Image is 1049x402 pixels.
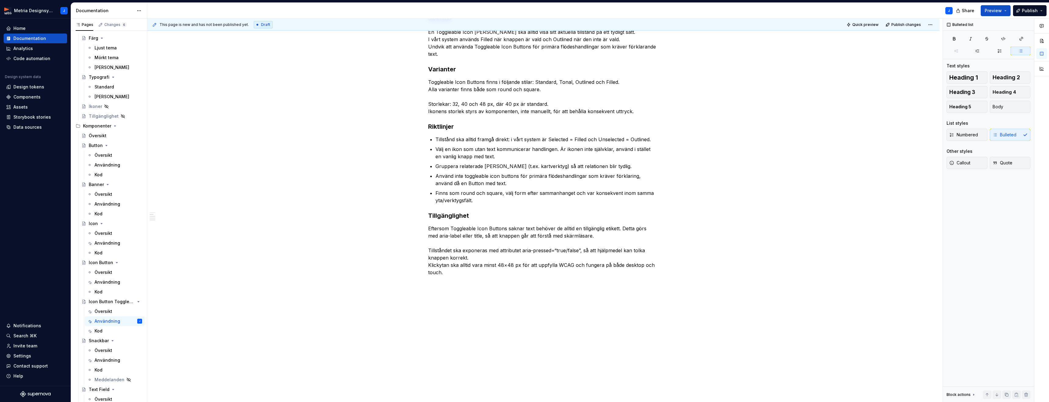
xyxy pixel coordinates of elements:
div: List styles [947,120,968,126]
div: Changes [104,22,127,27]
p: En Toggleable Icon [PERSON_NAME] ska alltid visa sitt aktuella tillstånd på ett tydligt sätt. I v... [428,28,659,58]
button: Notifications [4,321,67,331]
div: Pages [76,22,93,27]
span: Callout [949,160,970,166]
span: Numbered [949,132,978,138]
a: Användning [85,238,145,248]
span: Heading 3 [949,89,975,95]
a: Settings [4,351,67,361]
a: Användning [85,160,145,170]
div: Användning [95,240,120,246]
p: Eftersom Toggleable Icon Buttons saknar text behöver de alltid en tillgänglig etikett. Detta görs... [428,225,659,276]
div: Användning [95,357,120,363]
div: Banner [89,181,104,188]
a: Documentation [4,34,67,43]
a: Tillgänglighet [79,111,145,121]
div: Översikt [95,269,112,275]
div: Search ⌘K [13,333,37,339]
div: Användning [95,162,120,168]
button: Heading 3 [947,86,987,98]
p: Välj en ikon som utan text kommunicerar handlingen. Är ikonen inte självklar, använd i stället en... [435,145,659,160]
h3: Tillgänglighet [428,211,659,220]
span: Publish changes [891,22,921,27]
span: 6 [122,22,127,27]
a: Översikt [85,346,145,355]
div: Data sources [13,124,42,130]
a: Mörkt tema [85,53,145,63]
button: Callout [947,157,987,169]
a: Analytics [4,44,67,53]
div: Analytics [13,45,33,52]
div: Snackbar [89,338,109,344]
div: Home [13,25,26,31]
div: Documentation [76,8,134,14]
a: Översikt [85,228,145,238]
a: Design tokens [4,82,67,92]
a: Invite team [4,341,67,351]
div: [PERSON_NAME] [95,94,129,100]
a: Icon Button [79,258,145,267]
div: Components [13,94,41,100]
div: Användning [95,201,120,207]
a: Kod [85,365,145,375]
div: Komponenter [83,123,111,129]
span: Quote [993,160,1012,166]
span: Draft [261,22,270,27]
div: Code automation [13,56,50,62]
div: Mörkt tema [95,55,119,61]
div: Help [13,373,23,379]
div: Contact support [13,363,48,369]
a: Banner [79,180,145,189]
p: Toggleable Icon Buttons finns i följande stilar: Standard, Tonal, Outlined och Filled. Alla varia... [428,78,659,115]
a: Ikoner [79,102,145,111]
div: Användning [95,318,120,324]
a: Supernova Logo [20,391,51,397]
a: Text Field [79,385,145,394]
a: Button [79,141,145,150]
div: Meddelanden [95,377,124,383]
button: Publish [1013,5,1047,16]
button: Share [953,5,978,16]
span: Heading 5 [949,104,971,110]
a: Icon Button Toggleable [79,297,145,307]
a: Översikt [85,189,145,199]
div: Ikoner [89,103,102,109]
div: Standard [95,84,114,90]
div: Storybook stories [13,114,51,120]
div: Översikt [95,191,112,197]
a: [PERSON_NAME] [85,92,145,102]
span: Preview [985,8,1002,14]
div: J [63,8,65,13]
button: Metria DesignsystemJ [1,4,70,17]
span: Quick preview [852,22,879,27]
button: Quote [990,157,1031,169]
div: Documentation [13,35,46,41]
div: J [139,318,140,324]
h3: Riktlinjer [428,122,659,131]
div: Kod [95,211,102,217]
a: Översikt [85,307,145,316]
div: Invite team [13,343,37,349]
div: Kod [95,328,102,334]
div: Text Field [89,386,109,393]
span: Heading 1 [949,74,978,81]
a: AnvändningJ [85,316,145,326]
button: Heading 5 [947,101,987,113]
span: Heading 2 [993,74,1020,81]
div: Kod [95,172,102,178]
button: Heading 2 [990,71,1031,84]
div: Typografi [89,74,109,80]
a: Assets [4,102,67,112]
div: Översikt [95,152,112,158]
div: Kod [95,250,102,256]
a: Meddelanden [85,375,145,385]
div: Metria Designsystem [14,8,53,14]
span: Share [962,8,974,14]
div: Settings [13,353,31,359]
a: Components [4,92,67,102]
a: Översikt [85,267,145,277]
button: Quick preview [845,20,881,29]
div: Icon Button Toggleable [89,299,135,305]
div: Komponenter [73,121,145,131]
span: This page is new and has not been published yet. [159,22,249,27]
